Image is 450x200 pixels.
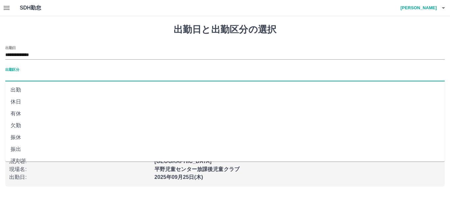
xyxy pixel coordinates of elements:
[5,120,445,131] li: 欠勤
[5,155,445,167] li: 遅刻等
[5,45,16,50] label: 出勤日
[155,174,203,180] b: 2025年09月25日(木)
[9,173,151,181] p: 出勤日 :
[5,143,445,155] li: 振出
[5,67,19,72] label: 出勤区分
[5,84,445,96] li: 出勤
[155,166,239,172] b: 平野児童センター放課後児童クラブ
[5,131,445,143] li: 振休
[5,108,445,120] li: 有休
[9,165,151,173] p: 現場名 :
[5,24,445,35] h1: 出勤日と出勤区分の選択
[5,96,445,108] li: 休日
